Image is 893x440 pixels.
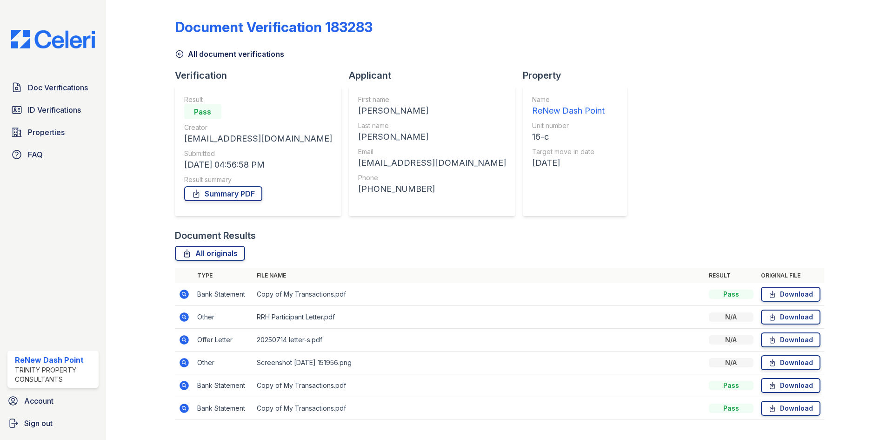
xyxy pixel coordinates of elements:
div: Verification [175,69,349,82]
a: All originals [175,246,245,261]
div: Result [184,95,332,104]
div: Result summary [184,175,332,184]
td: 20250714 letter-s.pdf [253,329,705,352]
div: [PERSON_NAME] [358,130,506,143]
div: Document Results [175,229,256,242]
td: RRH Participant Letter.pdf [253,306,705,329]
div: ReNew Dash Point [532,104,605,117]
a: All document verifications [175,48,284,60]
td: Bank Statement [193,283,253,306]
span: Account [24,395,53,406]
td: Other [193,352,253,374]
div: Trinity Property Consultants [15,366,95,384]
div: Email [358,147,506,156]
div: Property [523,69,634,82]
div: Target move in date [532,147,605,156]
td: Copy of My Transactions.pdf [253,283,705,306]
a: Download [761,287,820,302]
a: FAQ [7,145,99,164]
a: Download [761,378,820,393]
th: Original file [757,268,824,283]
a: Download [761,310,820,325]
div: Unit number [532,121,605,130]
span: FAQ [28,149,43,160]
span: ID Verifications [28,104,81,115]
td: Screenshot [DATE] 151956.png [253,352,705,374]
td: Copy of My Transactions.pdf [253,374,705,397]
div: [DATE] [532,156,605,169]
td: Copy of My Transactions.pdf [253,397,705,420]
div: [EMAIL_ADDRESS][DOMAIN_NAME] [358,156,506,169]
div: [EMAIL_ADDRESS][DOMAIN_NAME] [184,132,332,145]
div: Phone [358,173,506,183]
a: Download [761,401,820,416]
div: First name [358,95,506,104]
div: Pass [709,404,753,413]
span: Doc Verifications [28,82,88,93]
a: Summary PDF [184,186,262,201]
iframe: chat widget [854,403,884,431]
img: CE_Logo_Blue-a8612792a0a2168367f1c8372b55b34899dd931a85d93a1a3d3e32e68fde9ad4.png [4,30,102,48]
div: ReNew Dash Point [15,354,95,366]
td: Other [193,306,253,329]
a: Doc Verifications [7,78,99,97]
a: Download [761,355,820,370]
a: ID Verifications [7,101,99,119]
th: File name [253,268,705,283]
div: N/A [709,312,753,322]
div: N/A [709,358,753,367]
div: Document Verification 183283 [175,19,373,35]
a: Sign out [4,414,102,433]
a: Properties [7,123,99,142]
td: Bank Statement [193,397,253,420]
div: Creator [184,123,332,132]
div: [PERSON_NAME] [358,104,506,117]
div: 16-c [532,130,605,143]
div: [PHONE_NUMBER] [358,183,506,196]
th: Result [705,268,757,283]
a: Account [4,392,102,410]
span: Sign out [24,418,53,429]
div: N/A [709,335,753,345]
div: Applicant [349,69,523,82]
td: Offer Letter [193,329,253,352]
a: Name ReNew Dash Point [532,95,605,117]
td: Bank Statement [193,374,253,397]
div: Pass [709,381,753,390]
div: Pass [184,104,221,119]
div: Pass [709,290,753,299]
div: [DATE] 04:56:58 PM [184,158,332,171]
th: Type [193,268,253,283]
div: Submitted [184,149,332,158]
div: Name [532,95,605,104]
div: Last name [358,121,506,130]
span: Properties [28,127,65,138]
a: Download [761,332,820,347]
